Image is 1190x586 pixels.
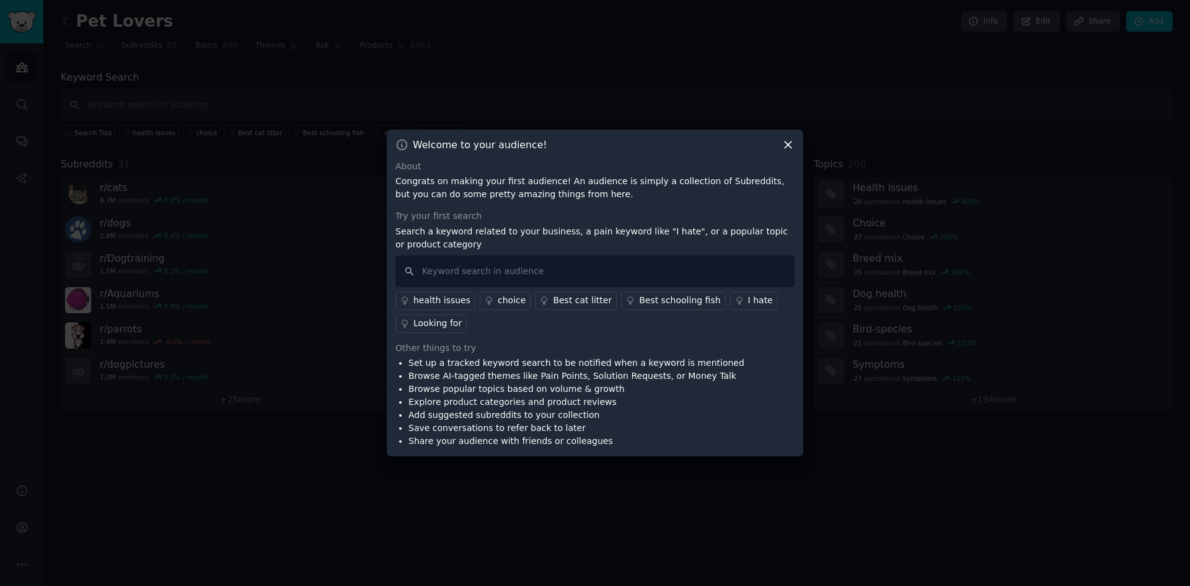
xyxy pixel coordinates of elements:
[395,225,795,251] p: Search a keyword related to your business, a pain keyword like "I hate", or a popular topic or pr...
[639,294,720,307] div: Best schooling fish
[413,317,462,330] div: Looking for
[395,291,475,310] a: health issues
[621,291,725,310] a: Best schooling fish
[730,291,778,310] a: I hate
[408,383,744,396] li: Browse popular topics based on volume & growth
[395,255,795,287] input: Keyword search in audience
[408,370,744,383] li: Browse AI-tagged themes like Pain Points, Solution Requests, or Money Talk
[408,409,744,422] li: Add suggested subreddits to your collection
[480,291,531,310] a: choice
[395,314,467,333] a: Looking for
[395,342,795,355] div: Other things to try
[413,294,470,307] div: health issues
[395,210,795,223] div: Try your first search
[413,138,547,151] h3: Welcome to your audience!
[748,294,773,307] div: I hate
[395,160,795,173] div: About
[408,435,744,448] li: Share your audience with friends or colleagues
[498,294,526,307] div: choice
[553,294,612,307] div: Best cat litter
[535,291,617,310] a: Best cat litter
[408,396,744,409] li: Explore product categories and product reviews
[395,175,795,201] p: Congrats on making your first audience! An audience is simply a collection of Subreddits, but you...
[408,357,744,370] li: Set up a tracked keyword search to be notified when a keyword is mentioned
[408,422,744,435] li: Save conversations to refer back to later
